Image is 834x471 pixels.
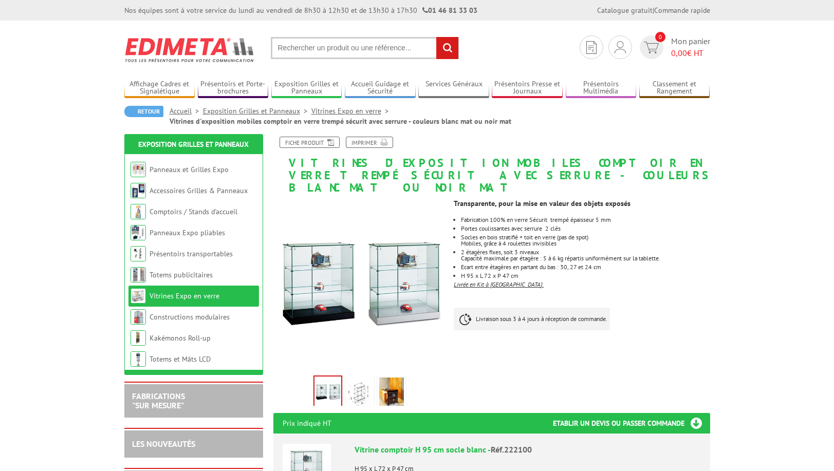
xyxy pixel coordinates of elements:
[150,165,229,174] a: Panneaux et Grilles Expo
[461,264,710,270] p: Ecart entre étagères en partant du bas : 30, 27 et 24 cm
[131,351,146,367] img: Totems et Mâts LCD
[150,312,230,322] a: Constructions modulaires
[615,41,626,53] img: devis rapide
[283,413,331,434] p: Prix indiqué HT
[203,106,311,116] a: Exposition Grilles et Panneaux
[655,32,665,42] span: 0
[198,80,269,97] a: Présentoirs et Porte-brochures
[461,273,710,279] li: H 95 x L 72 x P 47 cm
[355,444,701,456] div: Vitrine comptoir H 95 cm socle blanc -
[124,31,255,69] img: Edimeta
[150,270,213,279] a: Totems publicitaires
[131,246,146,261] img: Présentoirs transportables
[131,267,146,282] img: Totems publicitaires
[138,140,249,149] a: Exposition Grilles et Panneaux
[461,234,710,240] p: Socles en bois stratifié + toit en verre (pas de spot)
[597,6,653,15] a: Catalogue gratuit
[131,225,146,240] img: Panneaux Expo pliables
[454,280,544,288] u: Livrée en Kit à [GEOGRAPHIC_DATA].
[132,439,195,449] a: LES NOUVEAUTÉS
[347,378,372,409] img: 222100_vitrine_comptoir_95cm_croquis.jpg
[422,6,477,15] strong: 01 46 81 33 03
[639,80,710,97] a: Classement et Rangement
[131,288,146,304] img: Vitrines Expo en verre
[586,41,597,54] img: devis rapide
[131,309,146,325] img: Constructions modulaires
[345,80,416,97] a: Accueil Guidage et Sécurité
[124,5,477,15] div: Nos équipes sont à votre service du lundi au vendredi de 8h30 à 12h30 et de 13h30 à 17h30
[671,47,710,59] span: € HT
[418,80,489,97] a: Services Généraux
[150,354,211,364] a: Totems et Mâts LCD
[273,199,447,372] img: 222100_vitrine_comptoir_95cm_vignette.jpg
[379,378,404,409] img: 222101_222100_vitrine_comptoir_h_95_cm_socle_blanc_situation.jpg
[597,5,710,15] div: |
[311,106,393,116] a: Vitrines Expo en verre
[150,249,233,258] a: Présentoirs transportables
[124,80,195,97] a: Affichage Cadres et Signalétique
[671,48,687,58] span: 0,00
[461,249,710,255] p: 2 étagères fixes, soit 3 niveaux
[271,37,459,59] input: Rechercher un produit ou une référence...
[553,413,710,434] h3: Etablir un devis ou passer commande
[150,207,237,216] a: Comptoirs / Stands d'accueil
[131,330,146,346] img: Kakémonos Roll-up
[461,240,710,247] p: Mobiles, grâce à 4 roulettes invisibles
[131,204,146,219] img: Comptoirs / Stands d'accueil
[436,37,458,59] input: rechercher
[150,228,225,237] a: Panneaux Expo pliables
[492,80,563,97] a: Présentoirs Presse et Journaux
[346,137,393,148] a: Imprimer
[170,106,203,116] a: Accueil
[644,42,659,53] img: devis rapide
[280,137,340,148] a: Fiche produit
[637,35,710,59] a: devis rapide 0 Mon panier 0,00€ HT
[131,183,146,198] img: Accessoires Grilles & Panneaux
[461,255,710,261] p: Capacité maximale par étagère : 5 à 6 kg répartis uniformément sur la tablette.
[314,376,341,408] img: 222100_vitrine_comptoir_95cm_vignette.jpg
[150,333,211,343] a: Kakémonos Roll-up
[271,80,342,97] a: Exposition Grilles et Panneaux
[132,391,185,410] a: FABRICATIONS"Sur Mesure"
[131,162,146,177] img: Panneaux et Grilles Expo
[454,200,710,206] p: Transparente, pour la mise en valeur des objets exposés
[566,80,637,97] a: Présentoirs Multimédia
[461,217,710,223] p: Fabrication 100% en verre Sécurit trempé épaisseur 5 mm
[150,291,219,300] a: Vitrines Expo en verre
[150,186,248,195] a: Accessoires Grilles & Panneaux
[124,106,163,117] a: Retour
[491,444,532,455] span: Réf.222100
[266,137,718,194] h1: Vitrines d'exposition mobiles comptoir en verre trempé sécurit avec serrure - couleurs blanc mat ...
[454,308,610,330] p: Livraison sous 3 à 4 jours à réception de commande.
[654,6,710,15] a: Commande rapide
[671,35,710,59] span: Mon panier
[461,225,710,232] p: Portes coulissantes avec serrure 2 clés
[170,116,511,126] li: Vitrines d'exposition mobiles comptoir en verre trempé sécurit avec serrure - couleurs blanc mat ...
